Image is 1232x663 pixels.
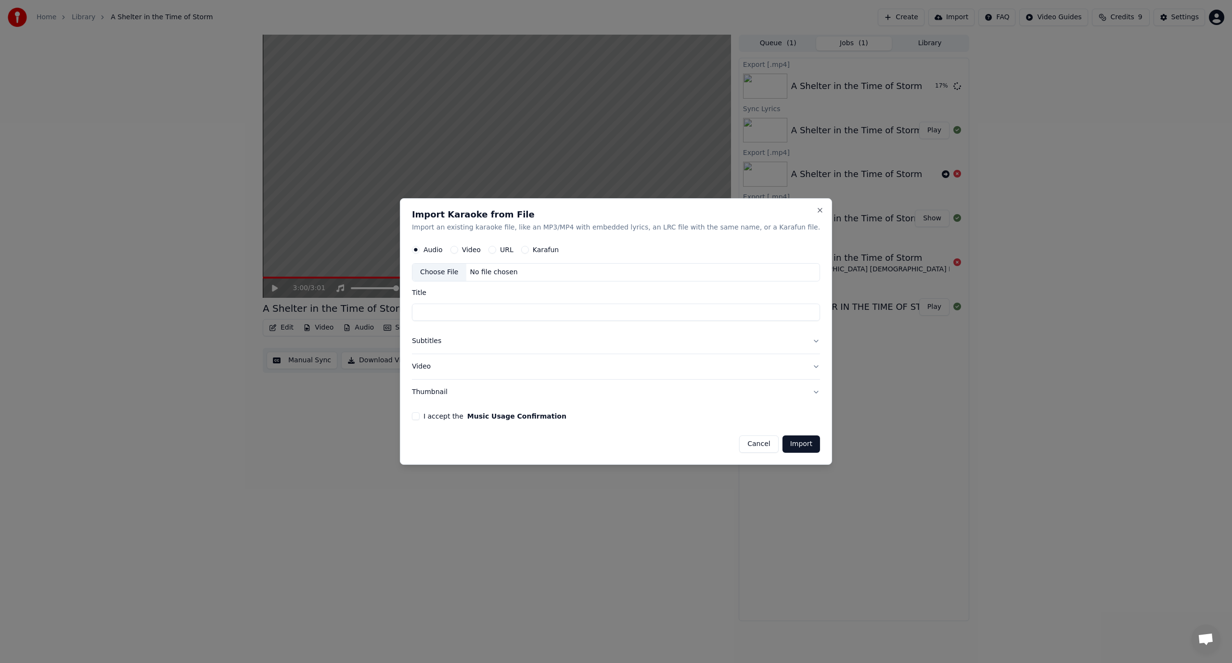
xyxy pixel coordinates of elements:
label: URL [500,246,513,253]
button: Subtitles [412,329,820,354]
div: Choose File [412,264,466,281]
h2: Import Karaoke from File [412,210,820,219]
p: Import an existing karaoke file, like an MP3/MP4 with embedded lyrics, an LRC file with the same ... [412,223,820,232]
label: Title [412,289,820,296]
button: I accept the [467,413,566,420]
label: Audio [423,246,443,253]
button: Thumbnail [412,380,820,405]
button: Cancel [739,435,778,453]
button: Import [783,435,820,453]
label: Video [462,246,481,253]
label: Karafun [533,246,559,253]
button: Video [412,354,820,379]
label: I accept the [423,413,566,420]
div: No file chosen [466,268,521,277]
